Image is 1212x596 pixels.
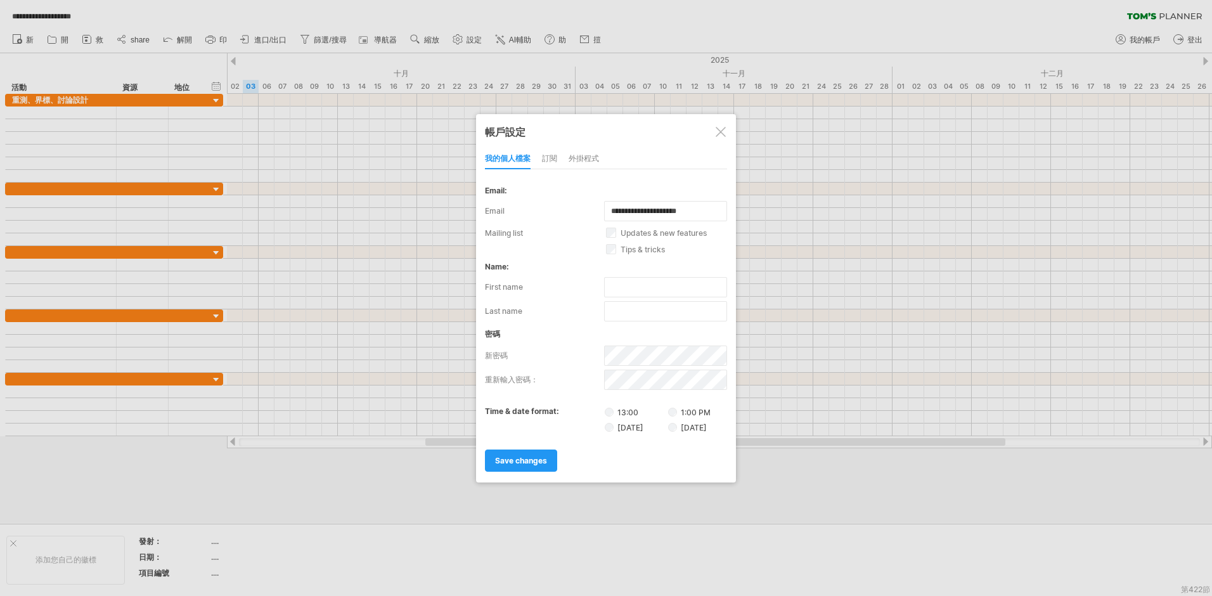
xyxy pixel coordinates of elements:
input: 13:00 [605,408,614,417]
label: first name [485,277,604,297]
label: 新密碼 [485,346,604,366]
div: 外掛程式 [569,149,599,169]
input: 1:00 PM [668,408,677,417]
input: [DATE] [668,423,677,432]
input: [DATE] [605,423,614,432]
label: email [485,201,604,221]
label: updates & new features [606,228,742,238]
div: 我的個人檔案 [485,149,531,169]
div: name: [485,262,727,271]
div: 帳戶設定 [485,120,727,144]
label: time & date format: [485,406,559,416]
font: 密碼 [485,329,500,339]
label: [DATE] [668,423,707,432]
font: [DATE] [617,423,643,432]
span: save changes [495,456,547,465]
label: 重新輸入密碼： [485,370,604,390]
label: 1:00 PM [668,408,711,417]
a: save changes [485,450,557,472]
font: 13:00 [617,408,638,417]
label: last name [485,301,604,321]
label: mailing list [485,228,606,238]
label: tips & tricks [606,245,742,254]
font: email: [485,186,507,195]
div: 訂閱 [542,149,557,169]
